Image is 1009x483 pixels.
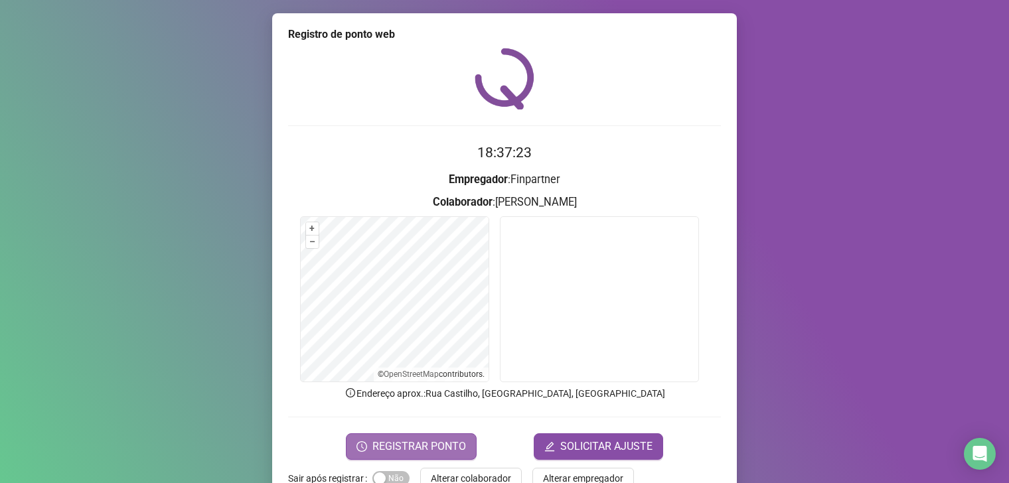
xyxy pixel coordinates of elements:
strong: Colaborador [433,196,493,208]
h3: : Finpartner [288,171,721,188]
div: Open Intercom Messenger [964,438,996,470]
span: edit [544,441,555,452]
p: Endereço aprox. : Rua Castilho, [GEOGRAPHIC_DATA], [GEOGRAPHIC_DATA] [288,386,721,401]
span: SOLICITAR AJUSTE [560,439,653,454]
time: 18:37:23 [477,145,532,161]
span: info-circle [345,387,356,399]
div: Registro de ponto web [288,27,721,42]
h3: : [PERSON_NAME] [288,194,721,211]
a: OpenStreetMap [384,370,439,379]
button: – [306,236,319,248]
span: clock-circle [356,441,367,452]
button: + [306,222,319,235]
button: editSOLICITAR AJUSTE [534,433,663,460]
img: QRPoint [475,48,534,109]
button: REGISTRAR PONTO [346,433,477,460]
strong: Empregador [449,173,508,186]
li: © contributors. [378,370,485,379]
span: REGISTRAR PONTO [372,439,466,454]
